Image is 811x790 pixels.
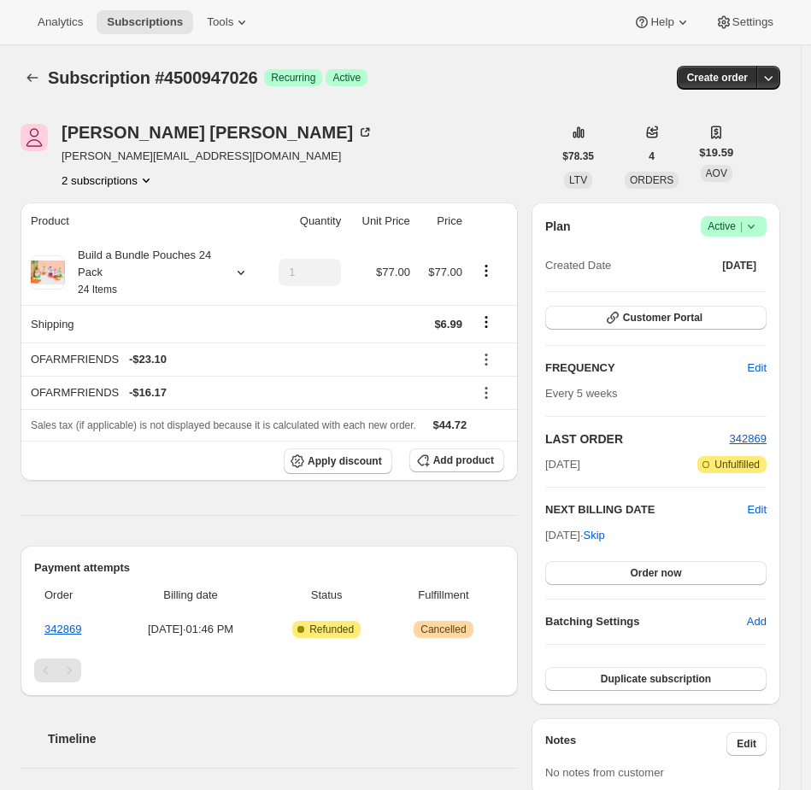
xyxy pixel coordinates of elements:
[31,384,462,401] div: OFARMFRIENDS
[706,167,727,179] span: AOV
[433,418,467,431] span: $44.72
[21,66,44,90] button: Subscriptions
[428,266,462,278] span: $77.00
[687,71,748,85] span: Create order
[433,454,494,467] span: Add product
[62,172,155,189] button: Product actions
[65,247,219,298] div: Build a Bundle Pouches 24 Pack
[649,149,655,163] span: 4
[569,174,587,186] span: LTV
[584,527,605,544] span: Skip
[552,144,604,168] button: $78.35
[699,144,733,161] span: $19.59
[545,529,605,541] span: [DATE] ·
[737,737,756,751] span: Edit
[129,351,167,368] span: - $23.10
[332,71,361,85] span: Active
[31,419,416,431] span: Sales tax (if applicable) is not displayed because it is calculated with each new order.
[129,384,167,401] span: - $16.17
[545,561,767,585] button: Order now
[705,10,784,34] button: Settings
[409,448,504,472] button: Add product
[708,218,760,235] span: Active
[34,576,116,614] th: Order
[48,68,257,87] span: Subscription #4500947026
[271,71,315,85] span: Recurring
[714,458,760,471] span: Unfulfilled
[21,202,261,240] th: Product
[722,259,756,272] span: [DATE]
[393,587,494,604] span: Fulfillment
[545,667,767,691] button: Duplicate subscription
[346,202,415,240] th: Unit Price
[638,144,665,168] button: 4
[415,202,467,240] th: Price
[726,732,767,756] button: Edit
[747,613,767,630] span: Add
[545,218,571,235] h2: Plan
[31,351,462,368] div: OFARMFRIENDS
[197,10,261,34] button: Tools
[48,730,518,747] h2: Timeline
[376,266,410,278] span: $77.00
[732,15,773,29] span: Settings
[545,766,664,779] span: No notes from customer
[748,360,767,377] span: Edit
[545,501,748,518] h2: NEXT BILLING DATE
[78,284,117,296] small: 24 Items
[107,15,183,29] span: Subscriptions
[270,587,382,604] span: Status
[38,15,83,29] span: Analytics
[545,430,730,448] h2: LAST ORDER
[97,10,193,34] button: Subscriptions
[21,305,261,342] th: Shipping
[121,587,261,604] span: Billing date
[545,257,611,274] span: Created Date
[730,432,767,445] a: 342869
[623,10,701,34] button: Help
[207,15,233,29] span: Tools
[420,623,466,636] span: Cancelled
[309,623,354,636] span: Refunded
[21,124,48,151] span: Emily Yuhas
[34,658,504,682] nav: Pagination
[601,672,711,686] span: Duplicate subscription
[623,311,702,325] span: Customer Portal
[473,261,500,280] button: Product actions
[740,219,743,233] span: |
[545,732,726,756] h3: Notes
[473,313,500,331] button: Shipping actions
[748,501,767,518] button: Edit
[562,149,594,163] span: $78.35
[630,174,673,186] span: ORDERS
[27,10,93,34] button: Analytics
[650,15,673,29] span: Help
[545,456,580,473] span: [DATE]
[62,148,373,165] span: [PERSON_NAME][EMAIL_ADDRESS][DOMAIN_NAME]
[677,66,758,90] button: Create order
[545,387,618,400] span: Every 5 weeks
[121,621,261,638] span: [DATE] · 01:46 PM
[434,318,462,331] span: $6.99
[545,360,748,377] h2: FREQUENCY
[308,454,382,468] span: Apply discount
[738,354,777,382] button: Edit
[284,448,392,474] button: Apply discount
[261,202,346,240] th: Quantity
[62,124,373,141] div: [PERSON_NAME] [PERSON_NAME]
[730,430,767,448] button: 342869
[44,623,81,635] a: 342869
[737,608,777,635] button: Add
[712,254,767,278] button: [DATE]
[34,559,504,576] h2: Payment attempts
[630,566,681,580] span: Order now
[545,613,747,630] h6: Batching Settings
[545,306,767,330] button: Customer Portal
[573,522,615,549] button: Skip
